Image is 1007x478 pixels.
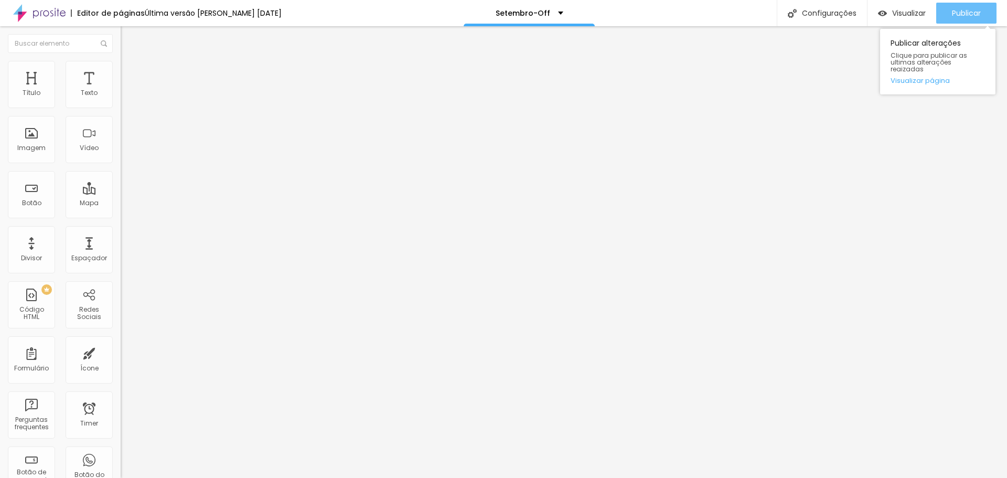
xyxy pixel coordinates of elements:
div: Divisor [21,254,42,262]
div: Título [23,89,40,97]
div: Texto [81,89,98,97]
span: Publicar [952,9,981,17]
img: Icone [101,40,107,47]
div: Redes Sociais [68,306,110,321]
div: Ícone [80,365,99,372]
button: Visualizar [867,3,936,24]
input: Buscar elemento [8,34,113,53]
div: Editor de páginas [71,9,145,17]
div: Código HTML [10,306,52,321]
div: Vídeo [80,144,99,152]
div: Imagem [17,144,46,152]
div: Espaçador [71,254,107,262]
img: view-1.svg [878,9,887,18]
div: Mapa [80,199,99,207]
div: Última versão [PERSON_NAME] [DATE] [145,9,282,17]
div: Perguntas frequentes [10,416,52,431]
div: Botão [22,199,41,207]
div: Formulário [14,365,49,372]
span: Clique para publicar as ultimas alterações reaizadas [891,52,985,73]
div: Publicar alterações [880,29,995,94]
img: Icone [788,9,797,18]
button: Publicar [936,3,997,24]
p: Setembro-Off [496,9,550,17]
span: Visualizar [892,9,926,17]
div: Timer [80,420,98,427]
a: Visualizar página [891,77,985,84]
